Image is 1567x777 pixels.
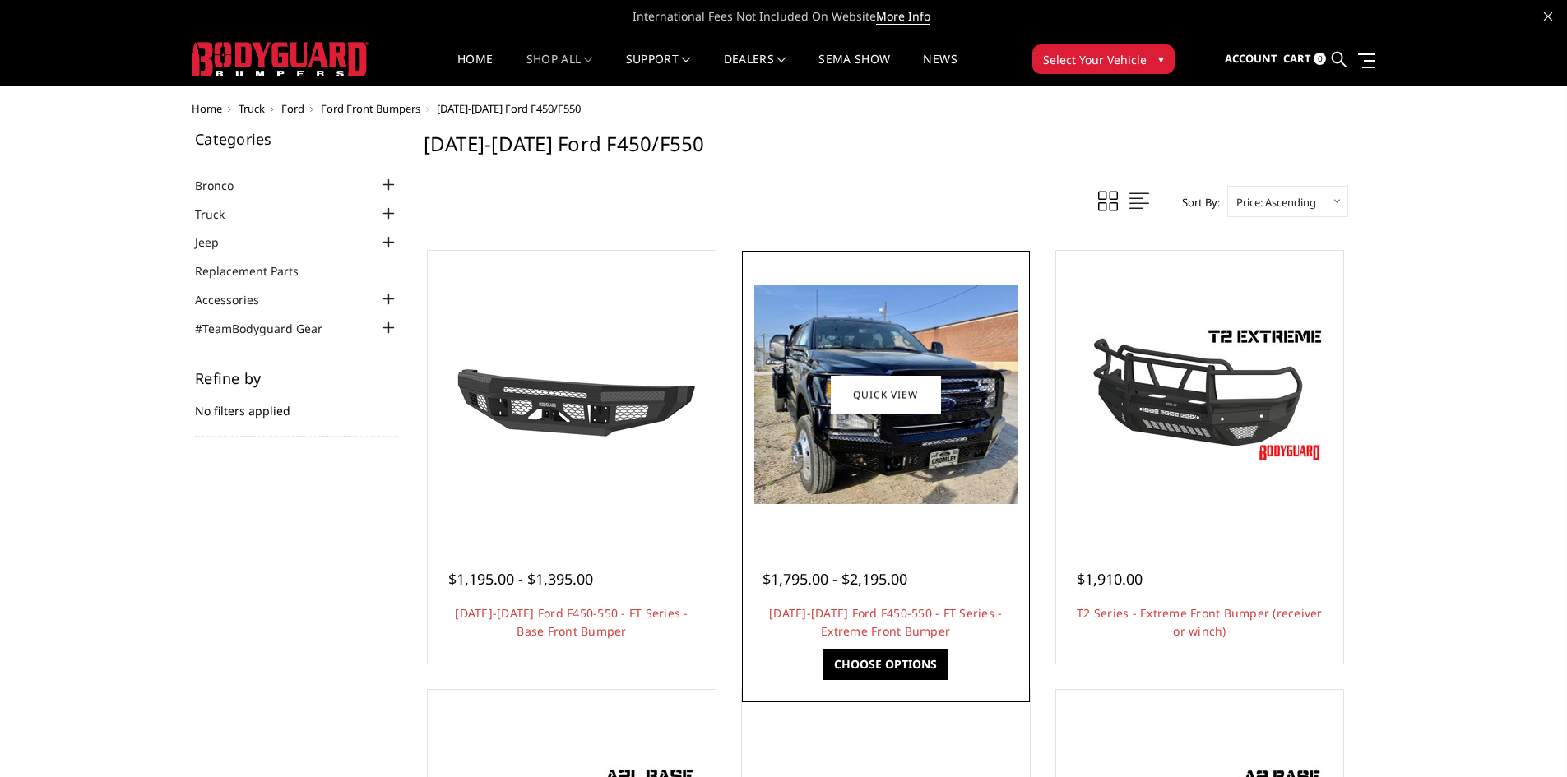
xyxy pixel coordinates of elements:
span: $1,910.00 [1077,569,1143,589]
a: #TeamBodyguard Gear [195,320,343,337]
a: Ford [281,101,304,116]
iframe: Chat Widget [1485,698,1567,777]
a: Ford Front Bumpers [321,101,420,116]
button: Select Your Vehicle [1032,44,1175,74]
a: [DATE]-[DATE] Ford F450-550 - FT Series - Extreme Front Bumper [769,605,1002,639]
a: SEMA Show [818,53,890,86]
a: 2017-2022 Ford F450-550 - FT Series - Extreme Front Bumper 2017-2022 Ford F450-550 - FT Series - ... [746,255,1026,534]
a: Home [457,53,493,86]
div: No filters applied [195,371,399,437]
a: Replacement Parts [195,262,319,280]
a: Accessories [195,291,280,308]
a: shop all [526,53,593,86]
a: [DATE]-[DATE] Ford F450-550 - FT Series - Base Front Bumper [455,605,688,639]
a: Cart 0 [1283,37,1326,81]
span: $1,795.00 - $2,195.00 [763,569,907,589]
span: ▾ [1158,50,1164,67]
h5: Categories [195,132,399,146]
span: [DATE]-[DATE] Ford F450/F550 [437,101,581,116]
img: BODYGUARD BUMPERS [192,42,369,76]
span: Cart [1283,51,1311,66]
img: 2017-2022 Ford F450-550 - FT Series - Extreme Front Bumper [754,285,1018,504]
span: Select Your Vehicle [1043,51,1147,68]
a: More Info [876,8,930,25]
a: Home [192,101,222,116]
span: $1,195.00 - $1,395.00 [448,569,593,589]
a: Dealers [724,53,786,86]
a: Quick view [831,375,941,414]
h1: [DATE]-[DATE] Ford F450/F550 [424,132,1348,169]
a: News [923,53,957,86]
h5: Refine by [195,371,399,386]
img: 2017-2022 Ford F450-550 - FT Series - Base Front Bumper [440,321,703,469]
span: 0 [1314,53,1326,65]
a: Bronco [195,177,254,194]
a: T2 Series - Extreme Front Bumper (receiver or winch) T2 Series - Extreme Front Bumper (receiver o... [1060,255,1340,534]
a: Truck [239,101,265,116]
a: T2 Series - Extreme Front Bumper (receiver or winch) [1077,605,1323,639]
a: Jeep [195,234,239,251]
a: Support [626,53,691,86]
a: 2017-2022 Ford F450-550 - FT Series - Base Front Bumper [432,255,712,534]
span: Account [1225,51,1277,66]
a: Choose Options [823,649,948,680]
label: Sort By: [1173,190,1220,215]
a: Truck [195,206,245,223]
a: Account [1225,37,1277,81]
